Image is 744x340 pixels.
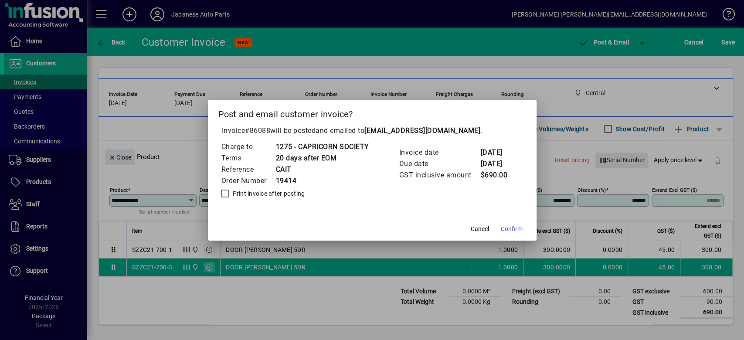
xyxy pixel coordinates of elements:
[221,141,275,153] td: Charge to
[501,224,523,234] span: Confirm
[221,164,275,175] td: Reference
[471,224,489,234] span: Cancel
[221,175,275,187] td: Order Number
[208,100,537,125] h2: Post and email customer invoice?
[275,153,369,164] td: 20 days after EOM
[245,126,270,135] span: #86088
[480,170,515,181] td: $690.00
[275,164,369,175] td: CAIT
[480,147,515,158] td: [DATE]
[275,175,369,187] td: 19414
[466,221,494,237] button: Cancel
[399,147,480,158] td: Invoice date
[497,221,526,237] button: Confirm
[221,153,275,164] td: Terms
[218,126,526,136] p: Invoice will be posted .
[364,126,480,135] b: [EMAIL_ADDRESS][DOMAIN_NAME]
[316,126,480,135] span: and emailed to
[399,170,480,181] td: GST inclusive amount
[399,158,480,170] td: Due date
[480,158,515,170] td: [DATE]
[275,141,369,153] td: 1275 - CAPRICORN SOCIETY
[231,189,305,198] label: Print invoice after posting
